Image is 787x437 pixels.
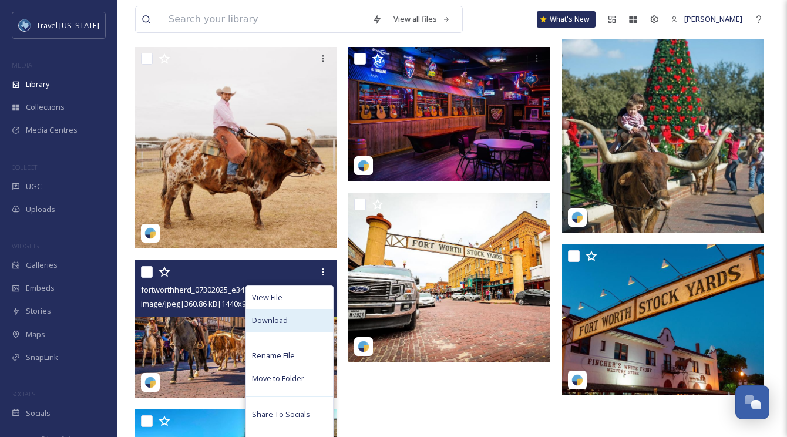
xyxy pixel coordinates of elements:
[26,125,78,136] span: Media Centres
[348,47,550,181] img: sheeyams_07302025_152221bd-5767-2fb8-d4e4-d8b482d661cd.jpg
[252,292,282,303] span: View File
[141,284,380,295] span: fortworthherd_07302025_e3487fef-2b7b-feac-9be4-79ff134ac9f0.jpg
[141,298,254,309] span: image/jpeg | 360.86 kB | 1440 x 984
[144,377,156,388] img: snapsea-logo.png
[26,283,55,294] span: Embeds
[163,6,366,32] input: Search your library
[252,315,288,326] span: Download
[252,373,304,384] span: Move to Folder
[26,329,45,340] span: Maps
[252,350,295,361] span: Rename File
[26,305,51,317] span: Stories
[26,260,58,271] span: Galleries
[26,352,58,363] span: SnapLink
[358,341,369,352] img: snapsea-logo.png
[135,260,337,398] img: fortworthherd_07302025_e3487fef-2b7b-feac-9be4-79ff134ac9f0.jpg
[562,244,764,395] img: lerzo_aerial_productions_07292025_4e99d7c4-ed71-ea54-20f1-b37268d761f5.jpg
[26,79,49,90] span: Library
[12,60,32,69] span: MEDIA
[537,11,596,28] a: What's New
[252,409,310,420] span: Share To Socials
[144,227,156,239] img: snapsea-logo.png
[26,102,65,113] span: Collections
[26,408,51,419] span: Socials
[358,160,369,172] img: snapsea-logo.png
[348,193,550,362] img: tm71photography_07292025_35fbe469-4bb8-8498-b01f-4f4344b06f5c.jpg
[388,8,456,31] a: View all files
[571,211,583,223] img: snapsea-logo.png
[135,47,337,248] img: robbierman_07302025_d2ffdf87-4a83-e8f5-777a-368fb3c8fa34.jpg
[735,385,769,419] button: Open Chat
[684,14,742,24] span: [PERSON_NAME]
[36,20,99,31] span: Travel [US_STATE]
[19,19,31,31] img: images%20%281%29.jpeg
[12,163,37,172] span: COLLECT
[12,389,35,398] span: SOCIALS
[12,241,39,250] span: WIDGETS
[571,374,583,386] img: snapsea-logo.png
[26,181,42,192] span: UGC
[26,204,55,215] span: Uploads
[665,8,748,31] a: [PERSON_NAME]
